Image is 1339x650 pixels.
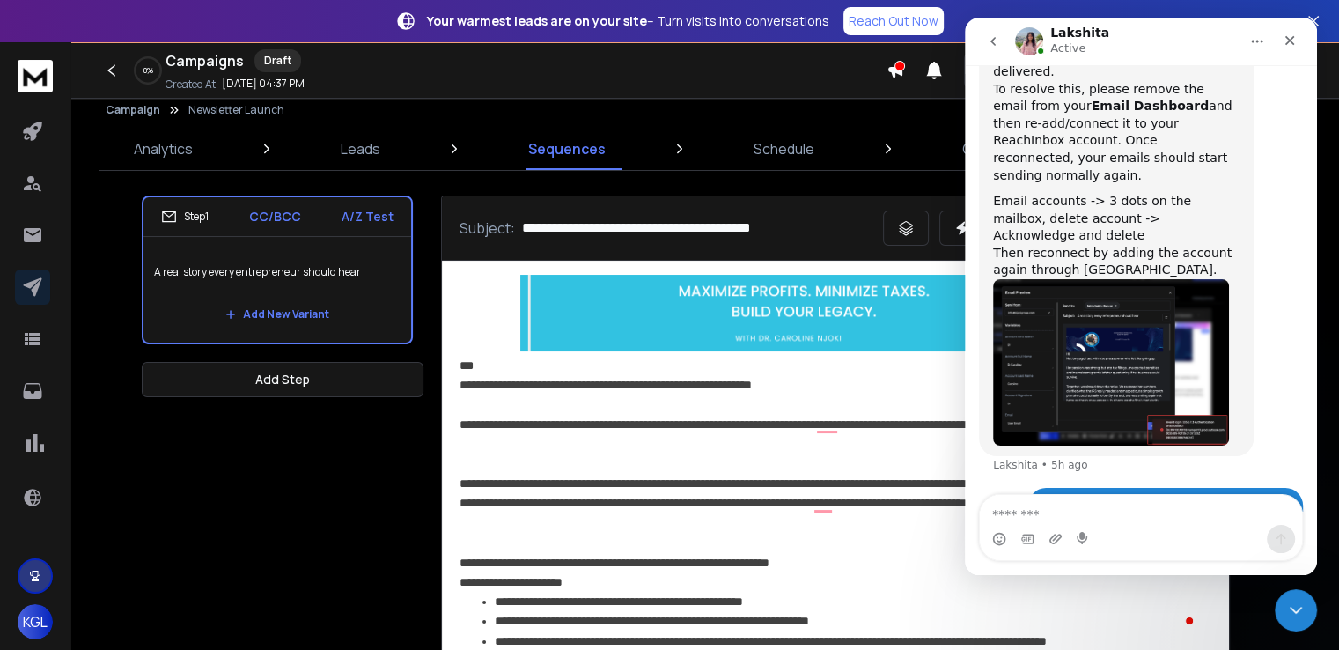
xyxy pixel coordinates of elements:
[143,65,153,76] p: 0 %
[952,128,1025,170] a: Options
[14,470,338,574] div: KIJO4 says…
[965,18,1317,575] iframe: To enrich screen reader interactions, please activate Accessibility in Grammarly extension settings
[211,297,343,332] button: Add New Variant
[166,78,218,92] p: Created At:
[302,507,330,536] button: Send a message…
[518,128,616,170] a: Sequences
[528,138,606,159] p: Sequences
[63,470,338,560] div: From the screenshot you used infor@kijo4group and the sending email which is not functioning. Ple...
[154,247,401,297] p: A real story every entrepreneur should hear
[142,196,413,344] li: Step1CC/BCCA/Z TestA real story every entrepreneur should hearAdd New Variant
[84,514,98,528] button: Upload attachment
[142,362,423,397] button: Add Step
[28,442,123,453] div: Lakshita • 5h ago
[962,138,1014,159] p: Options
[134,138,193,159] p: Analytics
[222,77,305,91] p: [DATE] 04:37 PM
[28,175,275,227] div: Email accounts -> 3 dots on the mailbox, delete account -> Acknowledge and delete
[1275,589,1317,632] iframe: Intercom live chat
[427,12,647,29] strong: Your warmest leads are on your site
[161,209,209,225] div: Step 1
[743,128,825,170] a: Schedule
[127,81,244,95] b: Email Dashboard
[342,208,394,225] p: A/Z Test
[28,227,275,262] div: Then reconnect by adding the account again through [GEOGRAPHIC_DATA].
[18,604,53,639] button: KGL
[28,63,275,167] div: To resolve this, please remove the email from your and then re-add/connect it to your ReachInbox ...
[112,514,126,528] button: Start recording
[249,208,301,225] p: CC/BCC
[330,128,391,170] a: Leads
[460,218,515,239] p: Subject:
[15,477,337,507] textarea: Message…
[849,12,938,30] p: Reach Out Now
[754,138,814,159] p: Schedule
[843,7,944,35] a: Reach Out Now
[55,514,70,528] button: Gif picker
[18,60,53,92] img: logo
[166,50,244,71] h1: Campaigns
[254,49,301,72] div: Draft
[427,12,829,30] p: – Turn visits into conversations
[123,128,203,170] a: Analytics
[27,514,41,528] button: Emoji picker
[341,138,380,159] p: Leads
[106,103,160,117] button: Campaign
[188,103,284,117] p: Newsletter Launch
